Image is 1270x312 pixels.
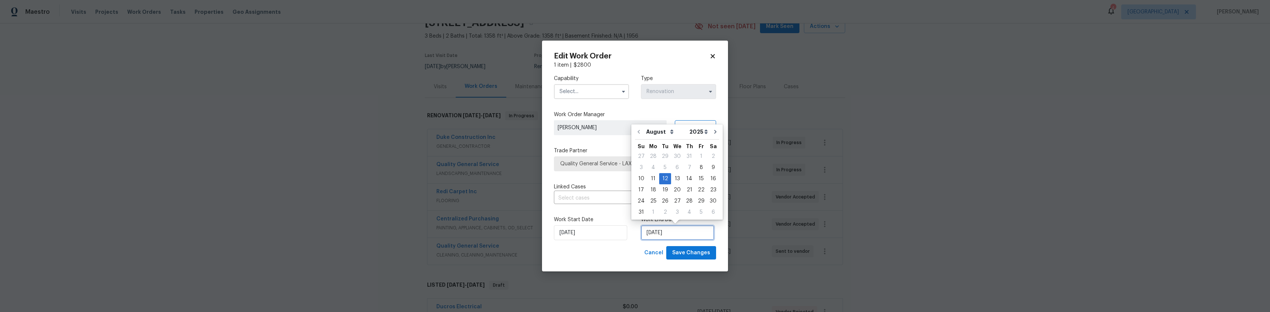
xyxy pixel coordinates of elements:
[695,173,707,184] div: 15
[560,160,710,168] span: Quality General Service - LAX-L
[672,248,710,258] span: Save Changes
[695,196,707,206] div: 29
[671,207,683,218] div: Wed Sep 03 2025
[554,192,695,204] input: Select cases
[683,185,695,195] div: 21
[635,151,647,162] div: 27
[659,207,671,218] div: Tue Sep 02 2025
[554,61,716,69] div: 1 item |
[635,207,647,218] div: Sun Aug 31 2025
[707,162,719,173] div: Sat Aug 09 2025
[695,207,707,217] div: 5
[707,196,719,206] div: 30
[706,87,715,96] button: Show options
[671,173,683,184] div: Wed Aug 13 2025
[686,144,693,149] abbr: Thursday
[647,195,659,207] div: Mon Aug 25 2025
[695,207,707,218] div: Fri Sep 05 2025
[644,248,663,258] span: Cancel
[683,151,695,162] div: Thu Jul 31 2025
[659,196,671,206] div: 26
[659,173,671,184] div: Tue Aug 12 2025
[681,124,699,131] span: Assign
[707,151,719,162] div: 2
[659,162,671,173] div: Tue Aug 05 2025
[671,196,683,206] div: 27
[659,184,671,195] div: Tue Aug 19 2025
[707,185,719,195] div: 23
[707,184,719,195] div: Sat Aug 23 2025
[641,246,666,260] button: Cancel
[554,84,629,99] input: Select...
[619,87,628,96] button: Show options
[687,126,710,137] select: Year
[635,173,647,184] div: Sun Aug 10 2025
[683,151,695,162] div: 31
[683,173,695,184] div: Thu Aug 14 2025
[647,207,659,218] div: Mon Sep 01 2025
[635,207,647,217] div: 31
[574,63,591,68] span: $ 2800
[695,162,707,173] div: Fri Aug 08 2025
[671,185,683,195] div: 20
[635,162,647,173] div: 3
[554,111,716,118] label: Work Order Manager
[647,184,659,195] div: Mon Aug 18 2025
[635,196,647,206] div: 24
[699,144,704,149] abbr: Friday
[647,151,659,162] div: Mon Jul 28 2025
[647,185,659,195] div: 18
[707,162,719,173] div: 9
[635,173,647,184] div: 10
[659,195,671,207] div: Tue Aug 26 2025
[683,162,695,173] div: Thu Aug 07 2025
[683,173,695,184] div: 14
[707,207,719,217] div: 6
[659,151,671,162] div: 29
[695,151,707,162] div: 1
[707,207,719,218] div: Sat Sep 06 2025
[659,207,671,217] div: 2
[554,147,716,155] label: Trade Partner
[554,216,629,223] label: Work Start Date
[554,75,629,82] label: Capability
[647,162,659,173] div: Mon Aug 04 2025
[707,195,719,207] div: Sat Aug 30 2025
[633,124,644,139] button: Go to previous month
[635,185,647,195] div: 17
[671,162,683,173] div: Wed Aug 06 2025
[666,246,716,260] button: Save Changes
[695,162,707,173] div: 8
[635,184,647,195] div: Sun Aug 17 2025
[683,207,695,218] div: Thu Sep 04 2025
[638,144,645,149] abbr: Sunday
[683,195,695,207] div: Thu Aug 28 2025
[695,185,707,195] div: 22
[671,184,683,195] div: Wed Aug 20 2025
[710,144,717,149] abbr: Saturday
[659,162,671,173] div: 5
[635,151,647,162] div: Sun Jul 27 2025
[707,151,719,162] div: Sat Aug 02 2025
[673,144,681,149] abbr: Wednesday
[671,162,683,173] div: 6
[635,195,647,207] div: Sun Aug 24 2025
[683,196,695,206] div: 28
[671,207,683,217] div: 3
[659,151,671,162] div: Tue Jul 29 2025
[641,225,714,240] input: M/D/YYYY
[659,185,671,195] div: 19
[671,151,683,162] div: Wed Jul 30 2025
[647,173,659,184] div: Mon Aug 11 2025
[695,195,707,207] div: Fri Aug 29 2025
[641,84,716,99] input: Select...
[683,207,695,217] div: 4
[671,195,683,207] div: Wed Aug 27 2025
[662,144,668,149] abbr: Tuesday
[647,162,659,173] div: 4
[647,173,659,184] div: 11
[683,184,695,195] div: Thu Aug 21 2025
[695,173,707,184] div: Fri Aug 15 2025
[707,173,719,184] div: Sat Aug 16 2025
[635,162,647,173] div: Sun Aug 03 2025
